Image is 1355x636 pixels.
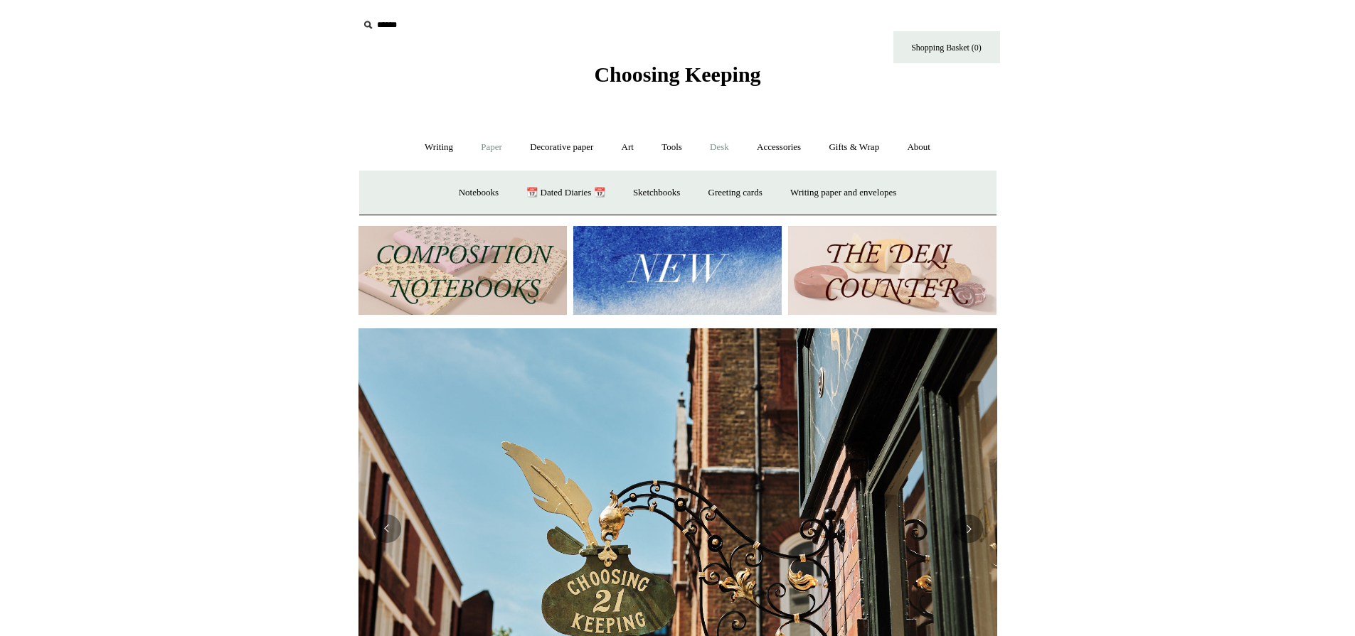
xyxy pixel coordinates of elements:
[446,174,511,212] a: Notebooks
[468,129,515,166] a: Paper
[697,129,742,166] a: Desk
[777,174,909,212] a: Writing paper and envelopes
[744,129,814,166] a: Accessories
[594,63,760,86] span: Choosing Keeping
[788,226,997,315] img: The Deli Counter
[517,129,606,166] a: Decorative paper
[893,31,1000,63] a: Shopping Basket (0)
[955,514,983,543] button: Next
[620,174,693,212] a: Sketchbooks
[573,226,782,315] img: New.jpg__PID:f73bdf93-380a-4a35-bcfe-7823039498e1
[373,514,401,543] button: Previous
[514,174,617,212] a: 📆 Dated Diaries 📆
[816,129,892,166] a: Gifts & Wrap
[609,129,647,166] a: Art
[358,226,567,315] img: 202302 Composition ledgers.jpg__PID:69722ee6-fa44-49dd-a067-31375e5d54ec
[594,74,760,84] a: Choosing Keeping
[894,129,943,166] a: About
[649,129,695,166] a: Tools
[696,174,775,212] a: Greeting cards
[412,129,466,166] a: Writing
